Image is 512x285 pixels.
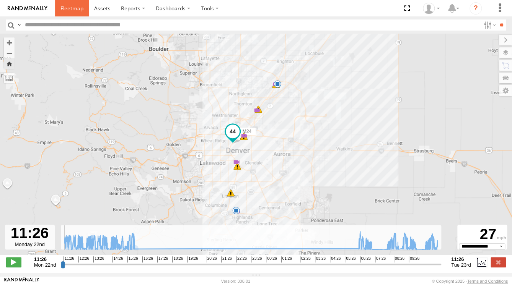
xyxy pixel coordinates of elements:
div: Version: 308.01 [221,279,250,283]
span: 12:26 [78,256,89,262]
i: ? [470,2,482,15]
div: 27 [458,226,506,243]
span: 19:26 [187,256,198,262]
span: Tue 23rd Sep 2025 [451,262,471,268]
span: 07:26 [375,256,386,262]
span: 00:26 [266,256,277,262]
a: Terms and Conditions [467,279,508,283]
span: 05:26 [345,256,355,262]
div: 14 [254,105,262,113]
button: Zoom out [4,48,15,58]
span: 14:26 [112,256,123,262]
span: 13:26 [93,256,104,262]
span: 11:26 [64,256,74,262]
span: 09:26 [409,256,419,262]
strong: 11:26 [34,256,56,262]
div: 10 [272,81,280,88]
img: rand-logo.svg [8,6,47,11]
div: Jason Hall [420,3,442,14]
span: 04:26 [330,256,341,262]
span: Mon 22nd Sep 2025 [34,262,56,268]
span: 03:26 [315,256,326,262]
span: 22:26 [236,256,247,262]
button: Zoom Home [4,58,15,69]
div: 31 [240,133,248,140]
div: 12 [240,132,248,139]
label: Search Query [16,19,22,31]
span: 16:26 [142,256,153,262]
div: © Copyright 2025 - [432,279,508,283]
span: 06:26 [360,256,371,262]
span: 17:26 [157,256,168,262]
span: 20:26 [206,256,217,262]
button: Zoom in [4,37,15,48]
strong: 11:26 [451,256,471,262]
span: 21:26 [221,256,232,262]
a: Visit our Website [4,277,39,285]
div: 7 [253,107,261,114]
span: 08:26 [394,256,404,262]
div: 19 [227,189,235,197]
span: 01:26 [281,256,292,262]
span: 23:26 [251,256,262,262]
div: 13 [233,158,240,166]
label: Measure [4,73,15,83]
label: Close [491,257,506,267]
span: 02:26 [300,256,311,262]
span: M24 [243,129,251,134]
span: 15:26 [127,256,138,262]
label: Search Filter Options [481,19,497,31]
label: Play/Stop [6,257,21,267]
div: 21 [233,162,241,170]
label: Map Settings [499,85,512,96]
span: 18:26 [172,256,183,262]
